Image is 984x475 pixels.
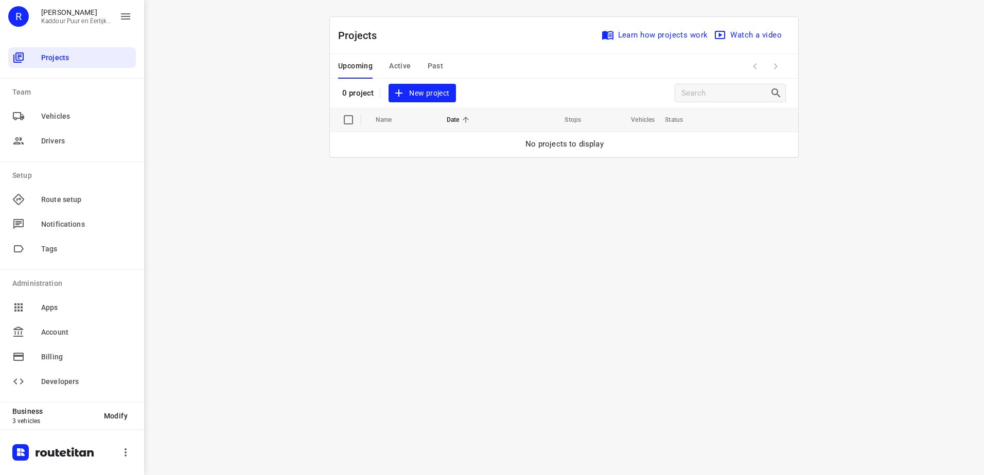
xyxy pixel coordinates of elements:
div: Notifications [8,214,136,234]
span: Route setup [41,194,132,205]
span: Projects [41,52,132,63]
span: Developers [41,376,132,387]
span: Active [389,60,411,72]
p: Kaddour Puur en Eerlijk Vlees B.V. [41,17,111,25]
span: Account [41,327,132,338]
span: Vehicles [41,111,132,122]
span: Billing [41,352,132,362]
div: Route setup [8,189,136,210]
span: Drivers [41,136,132,147]
span: Next Page [765,56,786,77]
input: Search projects [681,85,770,101]
span: Notifications [41,219,132,230]
div: Search [770,87,785,99]
span: Name [376,114,406,126]
span: Stops [551,114,581,126]
p: Rachid Kaddour [41,8,111,16]
span: Vehicles [618,114,655,126]
p: Projects [338,28,385,43]
p: Team [12,87,136,98]
div: Billing [8,346,136,367]
p: Administration [12,278,136,289]
span: Status [665,114,696,126]
span: New project [395,87,449,100]
button: Modify [96,407,136,425]
div: Drivers [8,131,136,151]
div: Account [8,322,136,342]
p: Setup [12,170,136,181]
span: Past [428,60,444,72]
span: Previous Page [745,56,765,77]
span: Apps [41,302,132,313]
button: New project [389,84,455,103]
div: Projects [8,47,136,68]
p: Business [12,407,96,415]
div: Vehicles [8,106,136,126]
span: Tags [41,244,132,254]
span: Upcoming [338,60,373,72]
div: R [8,6,29,27]
span: Date [447,114,473,126]
span: Modify [104,412,128,420]
div: Developers [8,371,136,392]
div: Apps [8,297,136,318]
div: Tags [8,239,136,259]
p: 0 project [342,88,374,98]
p: 3 vehicles [12,417,96,425]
